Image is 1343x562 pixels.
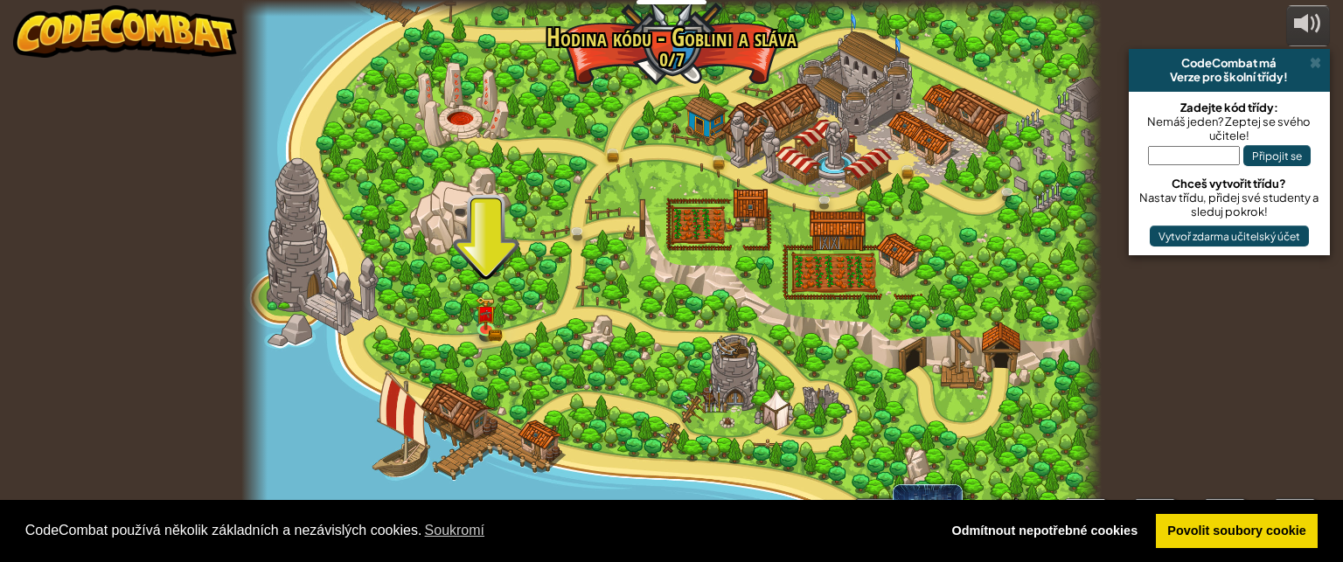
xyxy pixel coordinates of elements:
font: Připojit se [1252,149,1302,163]
a: Zjistěte více o souborech cookie [421,517,487,544]
font: Zadejte kód třídy: [1180,101,1278,114]
button: Nastavení hlasitosti [1286,5,1330,46]
button: Vytvoř zdarma učitelský účet [1150,225,1309,246]
font: Vytvoř zdarma učitelský účet [1159,230,1300,243]
font: Chceš vytvořit třídu? [1172,177,1286,191]
font: Verze pro školní třídy! [1170,70,1288,84]
font: Nemáš jeden? Zeptej se svého učitele! [1147,114,1311,142]
a: povolit soubory cookie [1156,514,1318,549]
font: Povolit soubory cookie [1167,524,1305,538]
img: portrait.png [480,309,492,318]
font: Nastav třídu, přidej své studenty a sleduj pokrok! [1139,191,1319,219]
font: CodeCombat používá několik základních a nezávislých cookies. [25,523,422,538]
img: level-banner-unlock.png [477,297,497,330]
button: Připojit se [1243,145,1311,165]
font: Soukromí [425,523,484,538]
img: CodeCombat - Naučte se programovat hraním hry [13,5,237,58]
a: zakázat soubory cookie [940,514,1150,549]
font: CodeCombat má [1181,56,1277,70]
font: Odmítnout nepotřebné cookies [951,524,1138,538]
